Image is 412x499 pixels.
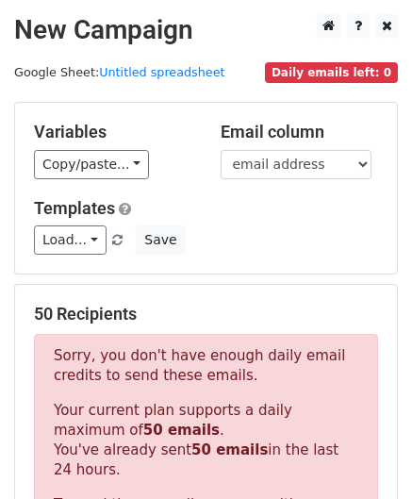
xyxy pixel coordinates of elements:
h5: Email column [221,122,379,142]
p: Your current plan supports a daily maximum of . You've already sent in the last 24 hours. [54,401,358,480]
button: Save [136,225,185,255]
strong: 50 emails [143,422,220,439]
a: Untitled spreadsheet [99,65,224,79]
small: Google Sheet: [14,65,225,79]
a: Load... [34,225,107,255]
a: Copy/paste... [34,150,149,179]
strong: 50 emails [191,441,268,458]
span: Daily emails left: 0 [265,62,398,83]
h5: 50 Recipients [34,304,378,324]
h5: Variables [34,122,192,142]
a: Templates [34,198,115,218]
h2: New Campaign [14,14,398,46]
p: Sorry, you don't have enough daily email credits to send these emails. [54,346,358,386]
a: Daily emails left: 0 [265,65,398,79]
iframe: Chat Widget [318,408,412,499]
